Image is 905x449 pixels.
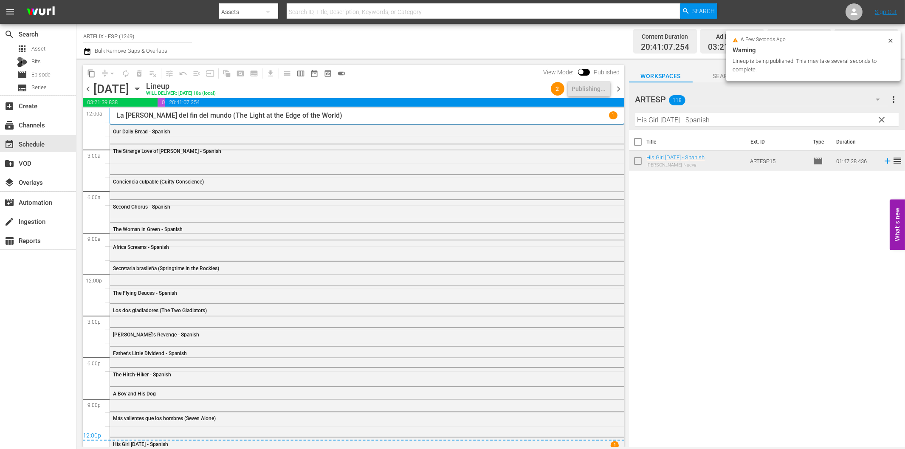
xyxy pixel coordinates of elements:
span: Clear Lineup [146,67,160,80]
span: subtitles [17,83,27,93]
img: ans4CAIJ8jUAAAAAAAAAAAAAAAAAAAAAAAAgQb4GAAAAAAAAAAAAAAAAAAAAAAAAJMjXAAAAAAAAAAAAAAAAAAAAAAAAgAT5G... [20,2,61,22]
p: 1 [612,112,615,118]
span: Published [590,69,624,76]
div: ARTESP [635,88,888,111]
button: Open Feedback Widget [890,199,905,250]
span: View Mode: [539,69,578,76]
span: 03:21:39.838 [83,98,158,107]
p: La [PERSON_NAME] del fin del mundo (The Light at the Edge of the World) [116,111,342,119]
th: Type [808,130,831,154]
div: Publishing... [572,81,606,96]
span: 20:41:07.254 [165,98,624,107]
span: The Strange Love of [PERSON_NAME] - Spanish [113,148,221,154]
span: Toggle to switch from Published to Draft view. [578,69,584,75]
span: more_vert [888,94,899,104]
span: Loop Content [119,67,133,80]
div: [DATE] [93,82,129,96]
span: Conciencia culpable (Guilty Conscience) [113,179,204,185]
span: The Flying Deuces - Spanish [113,290,177,296]
span: menu [5,7,15,17]
span: Channels [4,120,14,130]
span: 2 [551,85,564,92]
span: His Girl [DATE] - Spanish [113,441,168,447]
button: clear [874,113,888,126]
span: Africa Screams - Spanish [113,244,169,250]
div: [PERSON_NAME] Nueva [647,162,705,168]
span: Search [692,3,715,19]
span: content_copy [87,69,96,78]
span: Update Metadata from Key Asset [203,67,217,80]
span: clear [877,115,887,125]
button: more_vert [888,89,899,110]
span: View Backup [321,67,335,80]
div: Lineup is being published. This may take several seconds to complete. [733,57,885,74]
span: toggle_on [337,69,346,78]
span: date_range_outlined [310,69,319,78]
span: Asset [17,44,27,54]
span: The Hitch-Hiker - Spanish [113,372,171,378]
span: Father's Little Dividend - Spanish [113,350,187,356]
span: movie_filter [4,198,14,208]
span: chevron_left [83,84,93,94]
span: Workspaces [629,71,693,82]
span: 03:21:39.838 [708,42,756,52]
span: Bulk Remove Gaps & Overlaps [93,48,167,54]
span: create_new_folder [4,158,14,169]
span: 20:41:07.254 [641,42,689,52]
span: Bits [31,57,41,66]
div: Lineup [146,82,216,91]
th: Duration [831,130,882,154]
span: Our Daily Bread - Spanish [113,129,170,135]
span: table_chart [4,236,14,246]
td: 01:47:28.436 [833,151,880,171]
span: Episode [813,156,823,166]
span: Más valientes que los hombres (Seven Alone) [113,415,216,421]
span: 00:19:24.375 [158,98,165,107]
th: Title [647,130,746,154]
span: A Boy and His Dog [113,391,156,397]
div: Bits [17,57,27,67]
span: search [4,29,14,40]
div: WILL DELIVER: [DATE] 10a (local) [146,91,216,96]
span: Week Calendar View [294,67,307,80]
span: Second Chorus - Spanish [113,204,170,210]
span: reorder [892,155,902,166]
span: Search [693,71,756,82]
a: Sign Out [875,8,897,15]
span: [PERSON_NAME]'s Revenge - Spanish [113,332,199,338]
svg: Add to Schedule [883,156,892,166]
td: ARTESP15 [747,151,809,171]
span: calendar_view_week_outlined [296,69,305,78]
button: Publishing... [568,81,610,96]
span: preview_outlined [324,69,332,78]
div: Ad Duration [708,31,756,42]
div: Warning [733,45,894,55]
span: Los dos gladiadores (The Two Gladiators) [113,308,207,313]
span: Asset [31,45,45,53]
span: add_box [4,101,14,111]
span: Ingestion [4,217,14,227]
span: a few seconds ago [741,37,786,43]
button: Search [680,3,717,19]
span: chevron_right [614,84,624,94]
a: His Girl [DATE] - Spanish [647,154,705,161]
span: Overlays [4,178,14,188]
span: event_available [4,139,14,150]
span: Secretaria brasileña (Springtime in the Rockies) [113,265,219,271]
div: 12:00p [83,432,624,441]
span: Episode [17,70,27,80]
div: Content Duration [641,31,689,42]
span: The Woman in Green - Spanish [113,226,183,232]
span: 1 [610,441,618,449]
span: Series [31,83,47,92]
th: Ext. ID [745,130,807,154]
span: Episode [31,71,51,79]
